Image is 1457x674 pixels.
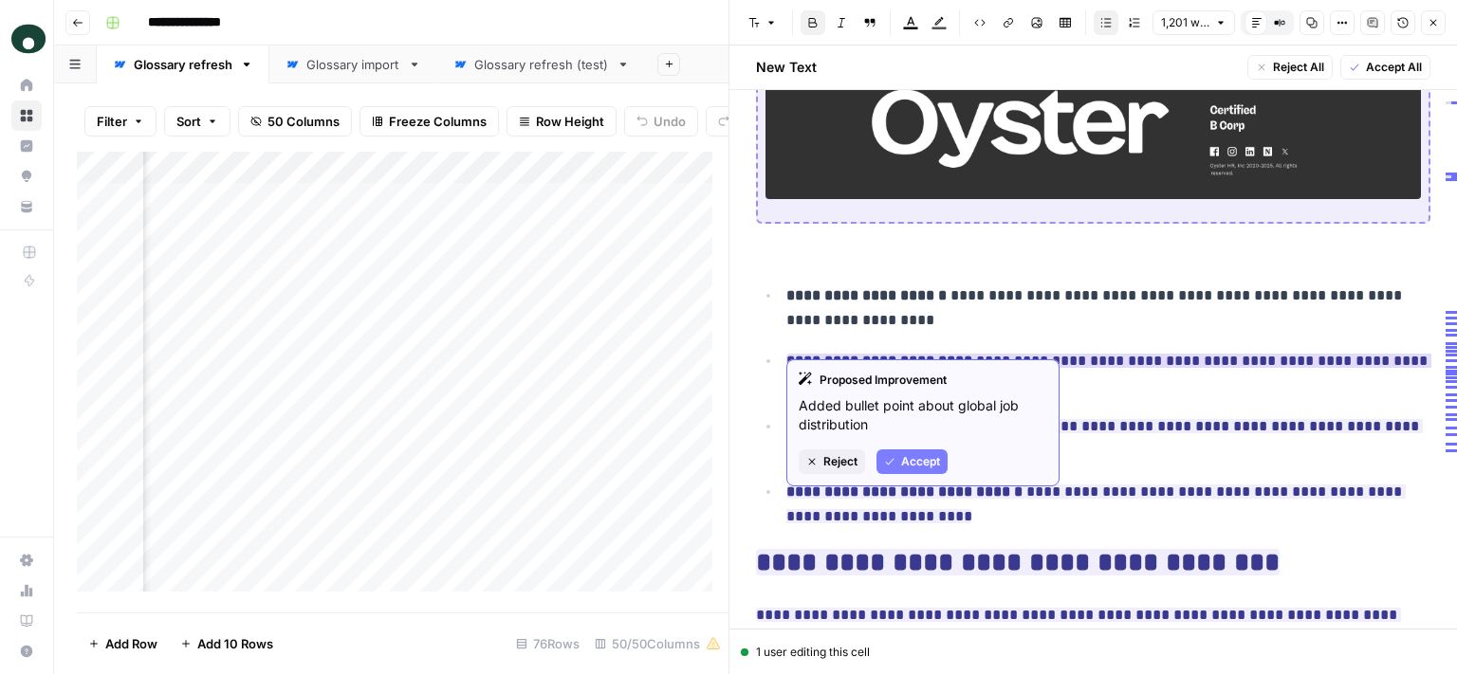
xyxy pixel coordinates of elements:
div: Glossary import [306,55,400,74]
button: Accept All [1340,55,1430,80]
span: Sort [176,112,201,131]
a: Your Data [11,191,42,222]
span: Accept [901,453,940,470]
button: Workspace: Oyster [11,15,42,63]
button: Accept [876,449,948,474]
button: 1,201 words [1153,10,1235,35]
a: Opportunities [11,161,42,191]
span: Add Row [105,634,157,653]
button: Reject [799,449,865,474]
button: Help + Support [11,636,42,666]
span: Reject [823,453,858,470]
span: 50 Columns [267,112,340,131]
button: Freeze Columns [360,106,499,137]
span: Row Height [536,112,604,131]
a: Insights [11,131,42,161]
span: 1,201 words [1161,14,1209,31]
button: 50 Columns [238,106,352,137]
button: Undo [624,106,698,137]
a: Settings [11,545,42,575]
span: Freeze Columns [389,112,487,131]
button: Filter [84,106,157,137]
a: Home [11,70,42,100]
img: Oyster Logo [11,22,46,56]
a: Learning Hub [11,606,42,636]
div: Glossary refresh (test) [474,55,609,74]
button: Sort [164,106,231,137]
a: Glossary refresh (test) [437,46,646,83]
span: Undo [654,112,686,131]
div: Glossary refresh [134,55,232,74]
h2: New Text [756,58,817,77]
button: Row Height [507,106,617,137]
button: Add Row [77,628,169,659]
a: Browse [11,100,42,131]
a: Glossary refresh [97,46,269,83]
p: Added bullet point about global job distribution [799,396,1047,434]
span: Add 10 Rows [197,634,273,653]
div: 76 Rows [508,628,587,659]
a: Usage [11,575,42,606]
div: 1 user editing this cell [741,644,1446,661]
button: Add 10 Rows [169,628,285,659]
div: Proposed Improvement [799,372,1047,389]
a: Glossary import [269,46,437,83]
span: Reject All [1273,59,1324,76]
span: Filter [97,112,127,131]
button: Reject All [1247,55,1333,80]
span: Accept All [1366,59,1422,76]
div: 50/50 Columns [587,628,728,659]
